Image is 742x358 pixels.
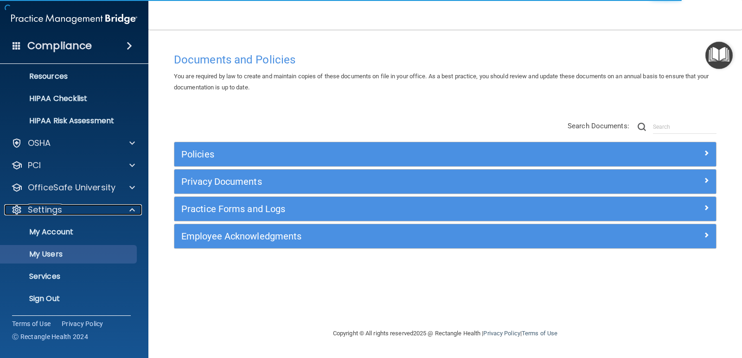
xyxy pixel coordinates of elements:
h4: Compliance [27,39,92,52]
iframe: Drift Widget Chat Controller [582,292,731,329]
span: Ⓒ Rectangle Health 2024 [12,332,88,341]
span: Search Documents: [568,122,629,130]
p: HIPAA Checklist [6,94,133,103]
p: PCI [28,160,41,171]
a: OfficeSafe University [11,182,135,193]
input: Search [653,120,716,134]
a: Terms of Use [12,319,51,328]
a: Privacy Documents [181,174,709,189]
button: Open Resource Center [705,42,733,69]
a: Privacy Policy [483,330,520,337]
a: Terms of Use [522,330,557,337]
img: PMB logo [11,10,137,28]
a: OSHA [11,138,135,149]
p: Settings [28,204,62,215]
p: Sign Out [6,294,133,303]
p: Services [6,272,133,281]
h5: Practice Forms and Logs [181,204,574,214]
p: Resources [6,72,133,81]
p: My Account [6,227,133,237]
img: ic-search.3b580494.png [638,123,646,131]
a: Settings [11,204,135,215]
p: OfficeSafe University [28,182,115,193]
a: PCI [11,160,135,171]
a: Employee Acknowledgments [181,229,709,244]
h5: Policies [181,149,574,159]
p: My Users [6,250,133,259]
p: OSHA [28,138,51,149]
h4: Documents and Policies [174,54,716,66]
span: You are required by law to create and maintain copies of these documents on file in your office. ... [174,73,709,91]
div: Copyright © All rights reserved 2025 @ Rectangle Health | | [276,319,614,348]
h5: Privacy Documents [181,176,574,187]
a: Privacy Policy [62,319,103,328]
p: HIPAA Risk Assessment [6,116,133,126]
h5: Employee Acknowledgments [181,231,574,241]
a: Policies [181,147,709,162]
a: Practice Forms and Logs [181,201,709,216]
